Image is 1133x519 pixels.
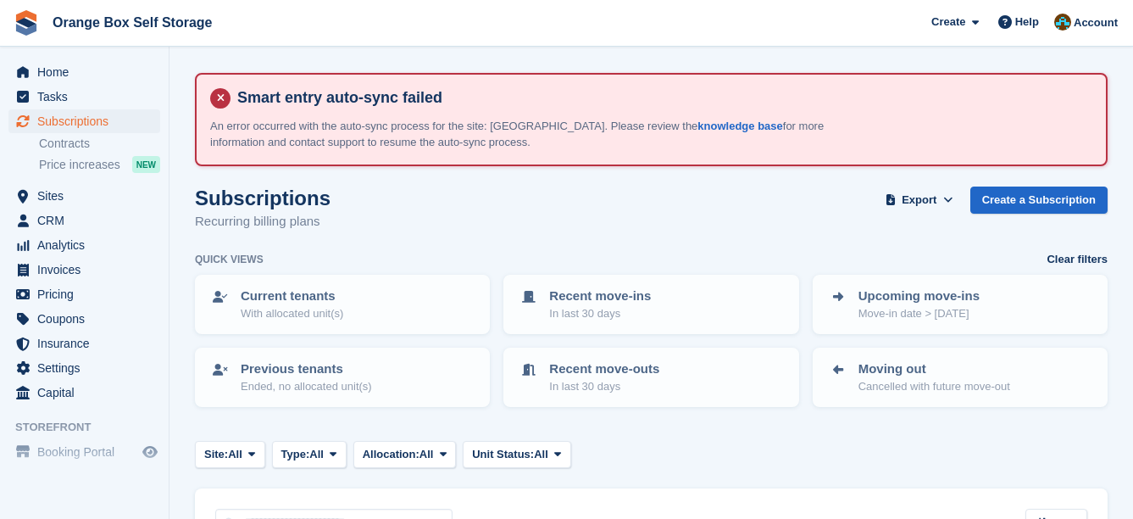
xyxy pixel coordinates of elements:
span: All [534,446,548,463]
a: Recent move-outs In last 30 days [505,349,797,405]
span: All [228,446,242,463]
a: menu [8,109,160,133]
h1: Subscriptions [195,187,330,209]
a: menu [8,60,160,84]
h4: Smart entry auto-sync failed [230,88,1092,108]
span: Tasks [37,85,139,109]
a: Contracts [39,136,160,152]
span: Subscriptions [37,109,139,133]
a: Recent move-ins In last 30 days [505,276,797,332]
span: Capital [37,381,139,405]
button: Unit Status: All [463,441,570,469]
span: Account [1074,14,1118,31]
span: All [419,446,434,463]
a: menu [8,184,160,208]
a: Preview store [140,442,160,462]
span: Pricing [37,282,139,306]
a: menu [8,209,160,232]
a: menu [8,356,160,380]
span: Create [931,14,965,31]
span: Export [902,192,936,209]
button: Type: All [272,441,347,469]
span: Unit Status: [472,446,534,463]
p: Moving out [858,360,1010,379]
a: Price increases NEW [39,155,160,174]
p: With allocated unit(s) [241,305,343,322]
a: menu [8,381,160,405]
p: Current tenants [241,287,343,306]
span: Coupons [37,307,139,331]
a: Upcoming move-ins Move-in date > [DATE] [814,276,1106,332]
h6: Quick views [195,252,264,267]
span: CRM [37,209,139,232]
span: Help [1015,14,1039,31]
span: Price increases [39,157,120,173]
span: All [309,446,324,463]
a: Orange Box Self Storage [46,8,219,36]
span: Site: [204,446,228,463]
a: menu [8,440,160,464]
span: Analytics [37,233,139,257]
a: knowledge base [697,120,782,132]
div: NEW [132,156,160,173]
a: Current tenants With allocated unit(s) [197,276,488,332]
p: Ended, no allocated unit(s) [241,378,372,395]
a: Previous tenants Ended, no allocated unit(s) [197,349,488,405]
p: An error occurred with the auto-sync process for the site: [GEOGRAPHIC_DATA]. Please review the f... [210,118,846,151]
img: stora-icon-8386f47178a22dfd0bd8f6a31ec36ba5ce8667c1dd55bd0f319d3a0aa187defe.svg [14,10,39,36]
p: In last 30 days [549,305,651,322]
p: Recurring billing plans [195,212,330,232]
a: menu [8,85,160,109]
p: Recent move-outs [549,360,659,379]
p: Recent move-ins [549,287,651,306]
a: Create a Subscription [970,187,1108,215]
span: Insurance [37,332,139,355]
span: Home [37,60,139,84]
span: Settings [37,356,139,380]
span: Storefront [15,419,169,436]
span: Allocation: [363,446,419,463]
a: menu [8,258,160,282]
p: Move-in date > [DATE] [858,305,980,322]
a: menu [8,332,160,355]
span: Invoices [37,258,139,282]
img: Mike [1054,14,1071,31]
button: Export [882,187,957,215]
span: Type: [281,446,310,463]
a: Moving out Cancelled with future move-out [814,349,1106,405]
button: Site: All [195,441,265,469]
p: Cancelled with future move-out [858,378,1010,395]
a: menu [8,307,160,331]
p: Upcoming move-ins [858,287,980,306]
span: Booking Portal [37,440,139,464]
p: In last 30 days [549,378,659,395]
p: Previous tenants [241,360,372,379]
a: menu [8,233,160,257]
a: Clear filters [1047,251,1108,268]
a: menu [8,282,160,306]
span: Sites [37,184,139,208]
button: Allocation: All [353,441,457,469]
